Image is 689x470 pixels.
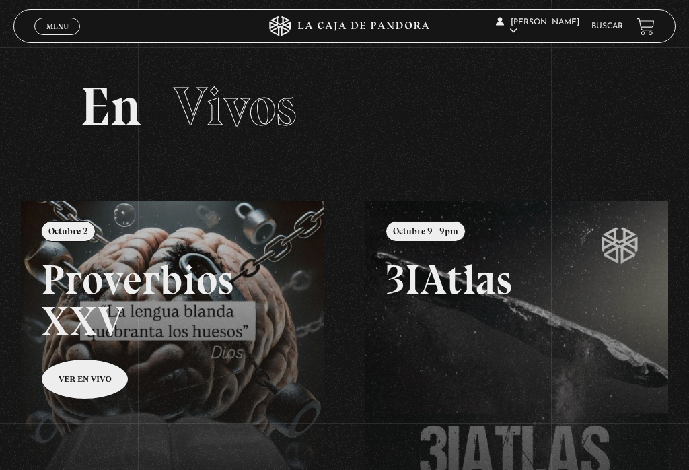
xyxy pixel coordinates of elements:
span: Menu [46,22,69,30]
span: Cerrar [42,34,73,43]
span: Vivos [174,74,297,139]
a: View your shopping cart [637,17,655,35]
a: Buscar [591,22,623,30]
span: [PERSON_NAME] [496,18,579,35]
h2: En [80,79,609,133]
